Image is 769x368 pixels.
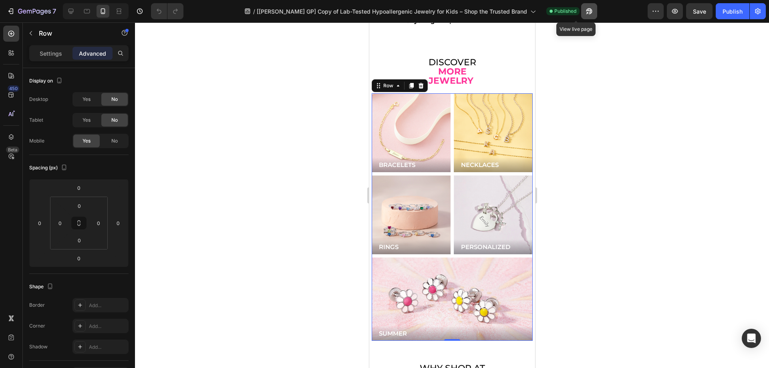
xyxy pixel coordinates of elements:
span: No [111,117,118,124]
span: Yes [83,137,91,145]
input: 0px [93,217,105,229]
span: Yes [83,117,91,124]
h2: Why shop at [8,340,158,362]
input: 0px [54,217,66,229]
div: Beta [6,147,19,153]
span: Published [554,8,576,15]
iframe: Design area [369,22,535,368]
span: Save [693,8,706,15]
input: 0 [34,217,46,229]
div: Border [29,302,45,309]
button: Save [686,3,713,19]
div: Tablet [29,117,43,124]
div: Open Intercom Messenger [742,329,761,348]
span: Yes [83,96,91,103]
div: Add... [89,302,127,309]
div: Publish [723,7,743,16]
div: Desktop [29,96,48,103]
span: No [111,96,118,103]
p: 7 [52,6,56,16]
span: No [111,137,118,145]
input: 0 [71,182,87,194]
p: Settings [40,49,62,58]
div: Undo/Redo [151,3,183,19]
input: 0 [71,252,87,264]
div: Display on [29,76,64,86]
div: 450 [8,85,19,92]
p: Advanced [79,49,106,58]
input: 0px [71,200,87,212]
span: [[PERSON_NAME] GP] Copy of Lab-Tested Hypoallergenic Jewelry for Kids – Shop the Trusted Brand [257,7,527,16]
button: 7 [3,3,60,19]
div: Spacing (px) [29,163,69,173]
input: 0 [112,217,124,229]
div: Add... [89,344,127,351]
p: Row [39,28,107,38]
div: Mobile [29,137,44,145]
div: Shape [29,282,55,292]
div: Shadow [29,343,48,350]
div: Add... [89,323,127,330]
div: Corner [29,322,45,330]
input: 0px [71,234,87,246]
button: Publish [716,3,749,19]
span: / [253,7,255,16]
